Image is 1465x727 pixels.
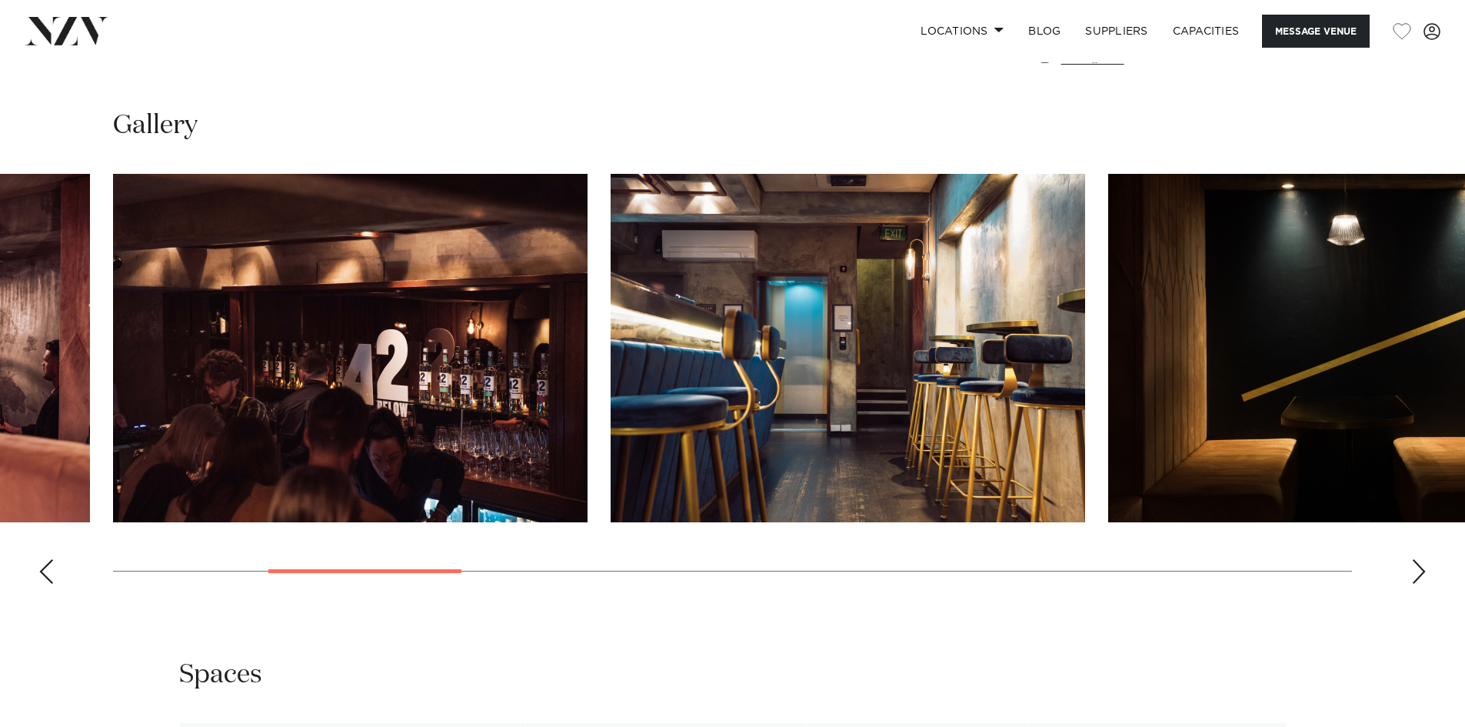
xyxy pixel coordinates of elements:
[113,174,588,522] swiper-slide: 3 / 16
[1073,15,1160,48] a: SUPPLIERS
[1016,15,1073,48] a: BLOG
[611,174,1085,522] swiper-slide: 4 / 16
[908,15,1016,48] a: Locations
[25,17,108,45] img: nzv-logo.png
[113,108,198,143] h2: Gallery
[1160,15,1252,48] a: Capacities
[179,658,262,692] h2: Spaces
[1262,15,1370,48] button: Message Venue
